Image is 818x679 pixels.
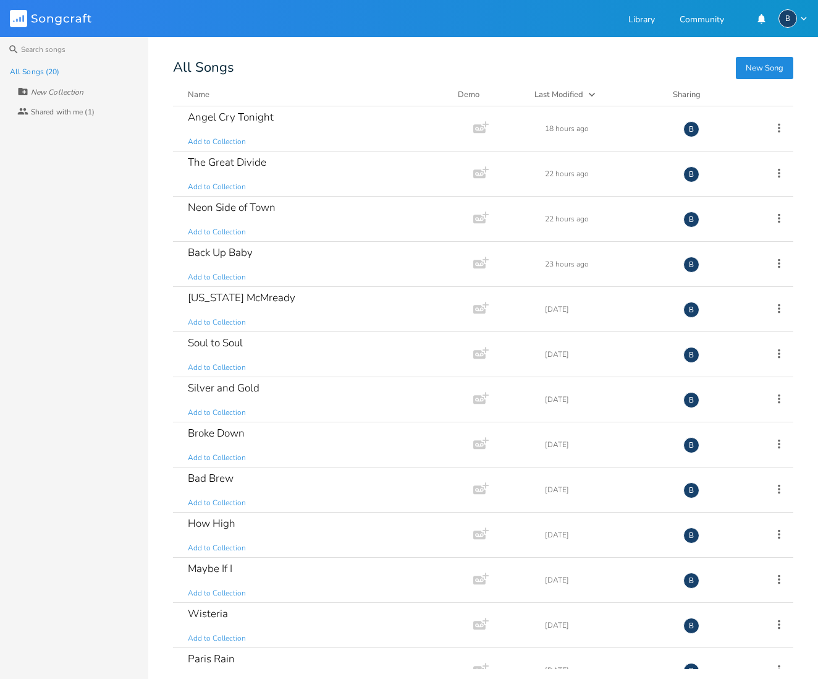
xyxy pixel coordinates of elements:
[188,112,274,122] div: Angel Cry Tonight
[188,247,253,258] div: Back Up Baby
[188,633,246,644] span: Add to Collection
[778,9,797,28] div: boywells
[545,305,668,313] div: [DATE]
[673,88,747,101] div: Sharing
[683,573,699,589] div: boywells
[683,347,699,363] div: boywells
[683,302,699,318] div: boywells
[534,88,658,101] button: Last Modified
[683,257,699,273] div: boywells
[188,473,234,484] div: Bad Brew
[188,157,266,168] div: The Great Divide
[10,68,59,75] div: All Songs (20)
[683,121,699,137] div: boywells
[188,543,246,553] span: Add to Collection
[736,57,793,79] button: New Song
[188,408,246,418] span: Add to Collection
[545,441,668,448] div: [DATE]
[545,170,668,177] div: 22 hours ago
[545,621,668,629] div: [DATE]
[188,272,246,283] span: Add to Collection
[188,202,276,213] div: Neon Side of Town
[188,182,246,192] span: Add to Collection
[545,396,668,403] div: [DATE]
[188,137,246,147] span: Add to Collection
[683,166,699,182] div: boywells
[188,317,246,328] span: Add to Collection
[683,527,699,544] div: boywells
[628,15,655,26] a: Library
[188,588,246,599] span: Add to Collection
[188,383,259,393] div: Silver and Gold
[188,453,246,463] span: Add to Collection
[188,89,209,100] div: Name
[31,88,83,96] div: New Collection
[683,618,699,634] div: boywells
[545,531,668,539] div: [DATE]
[778,9,808,28] button: B
[545,125,668,132] div: 18 hours ago
[683,437,699,453] div: boywells
[188,362,246,373] span: Add to Collection
[545,486,668,493] div: [DATE]
[683,392,699,408] div: boywells
[545,667,668,674] div: [DATE]
[680,15,724,26] a: Community
[188,609,228,619] div: Wisteria
[31,108,95,116] div: Shared with me (1)
[545,215,668,223] div: 22 hours ago
[458,88,520,101] div: Demo
[545,351,668,358] div: [DATE]
[188,498,246,508] span: Add to Collection
[545,576,668,584] div: [DATE]
[188,88,443,101] button: Name
[683,663,699,679] div: boywells
[534,89,583,100] div: Last Modified
[188,654,235,664] div: Paris Rain
[545,260,668,268] div: 23 hours ago
[188,428,245,438] div: Broke Down
[173,62,793,74] div: All Songs
[188,227,246,237] span: Add to Collection
[188,293,295,303] div: [US_STATE] McMready
[188,518,235,529] div: How High
[683,482,699,498] div: boywells
[188,563,232,574] div: Maybe If I
[683,211,699,228] div: boywells
[188,338,243,348] div: Soul to Soul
